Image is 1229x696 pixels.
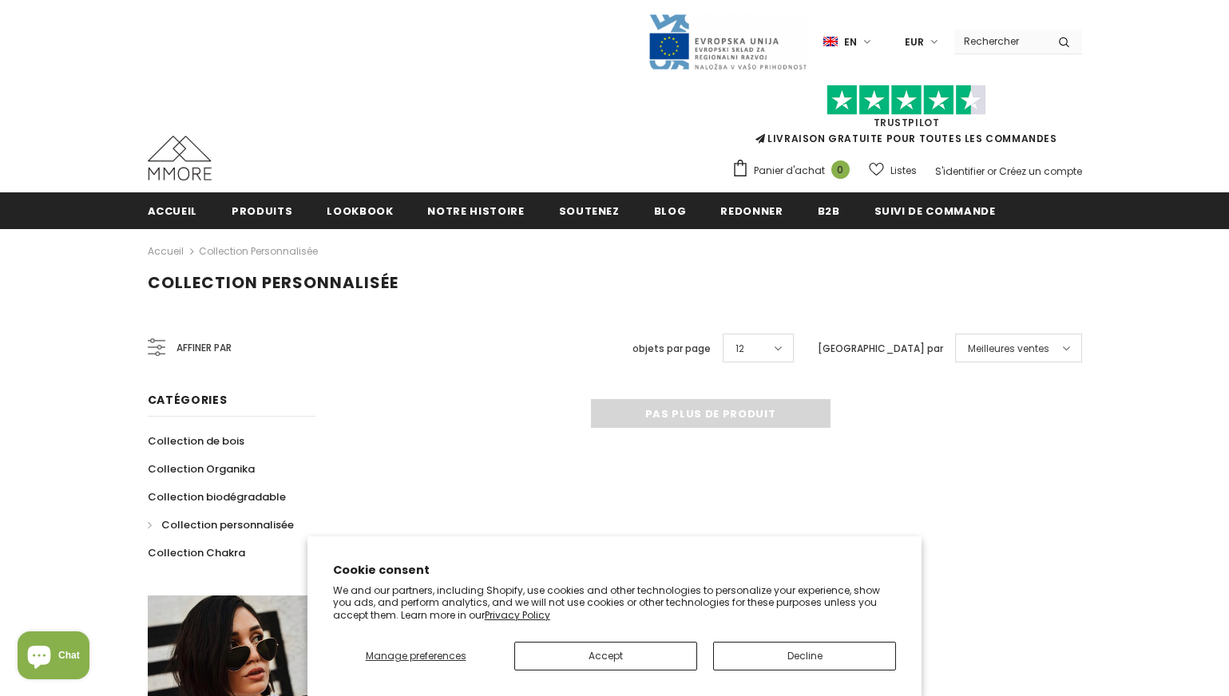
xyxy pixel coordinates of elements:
inbox-online-store-chat: Shopify online store chat [13,631,94,683]
a: Redonner [720,192,783,228]
span: Affiner par [176,339,232,357]
a: soutenez [559,192,620,228]
a: Collection Chakra [148,539,245,567]
a: TrustPilot [874,116,940,129]
span: Collection personnalisée [161,517,294,532]
span: Meilleures ventes [968,341,1049,357]
span: Catégories [148,392,228,408]
span: Listes [890,163,917,179]
a: Lookbook [327,192,393,228]
a: Collection Organika [148,455,255,483]
a: Blog [654,192,687,228]
a: Collection de bois [148,427,244,455]
span: soutenez [559,204,620,219]
a: Listes [869,156,917,184]
a: Collection personnalisée [148,511,294,539]
img: Faites confiance aux étoiles pilotes [827,85,986,116]
span: Panier d'achat [754,163,825,179]
a: Accueil [148,192,198,228]
img: Javni Razpis [648,13,807,71]
span: Accueil [148,204,198,219]
span: Suivi de commande [874,204,996,219]
img: i-lang-1.png [823,35,838,49]
span: 0 [831,160,850,179]
span: Redonner [720,204,783,219]
span: Collection de bois [148,433,244,449]
a: Créez un compte [999,164,1082,178]
span: EUR [905,34,924,50]
label: objets par page [632,341,711,357]
span: Collection biodégradable [148,489,286,504]
span: Collection personnalisée [148,271,398,294]
a: Produits [232,192,292,228]
a: Panier d'achat 0 [731,159,858,183]
span: LIVRAISON GRATUITE POUR TOUTES LES COMMANDES [731,92,1082,145]
a: B2B [818,192,840,228]
a: Collection biodégradable [148,483,286,511]
a: Suivi de commande [874,192,996,228]
span: Blog [654,204,687,219]
span: Lookbook [327,204,393,219]
span: Produits [232,204,292,219]
span: 12 [735,341,744,357]
span: Collection Organika [148,461,255,477]
a: Collection personnalisée [199,244,318,258]
a: S'identifier [935,164,985,178]
span: Collection Chakra [148,545,245,560]
a: Javni Razpis [648,34,807,48]
span: Notre histoire [427,204,524,219]
button: Decline [713,642,896,670]
p: We and our partners, including Shopify, use cookies and other technologies to personalize your ex... [333,584,897,622]
a: Privacy Policy [485,608,550,622]
button: Manage preferences [333,642,499,670]
input: Search Site [954,30,1046,53]
a: Notre histoire [427,192,524,228]
span: or [987,164,997,178]
a: Accueil [148,242,184,261]
span: Manage preferences [366,649,466,662]
h2: Cookie consent [333,562,897,579]
span: B2B [818,204,840,219]
span: en [844,34,857,50]
img: Cas MMORE [148,136,212,180]
button: Accept [514,642,697,670]
label: [GEOGRAPHIC_DATA] par [818,341,943,357]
